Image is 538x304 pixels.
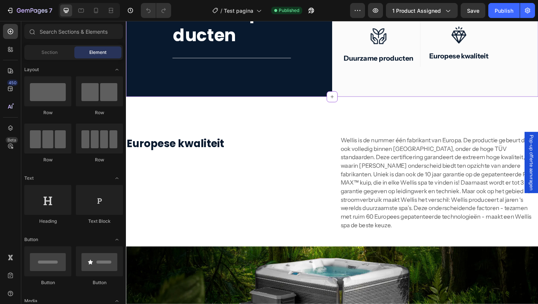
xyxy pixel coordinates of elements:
[41,49,58,56] span: Section
[327,31,398,45] p: Europese kwaliteit
[89,49,106,56] span: Element
[24,156,71,163] div: Row
[24,66,39,73] span: Layout
[141,3,171,18] div: Undo/Redo
[386,3,458,18] button: 1 product assigned
[24,279,71,286] div: Button
[461,3,485,18] button: Save
[224,7,253,15] span: Test pagina
[76,218,123,225] div: Text Block
[49,6,52,15] p: 7
[234,125,448,227] p: Wellis is de nummer één fabrikant van Europa. De productie gebeurt dan ook volledig binnen [GEOGR...
[488,3,520,18] button: Publish
[76,156,123,163] div: Row
[126,21,538,304] iframe: Design area
[236,34,313,47] p: Duurzame producten
[7,80,18,86] div: 450
[76,109,123,116] div: Row
[3,3,56,18] button: 7
[24,218,71,225] div: Heading
[111,64,123,76] span: Toggle open
[24,175,34,182] span: Text
[24,236,38,243] span: Button
[24,24,123,39] input: Search Sections & Elements
[467,7,479,14] span: Save
[392,7,441,15] span: 1 product assigned
[76,279,123,286] div: Button
[495,7,513,15] div: Publish
[220,7,222,15] span: /
[437,124,445,184] span: Pop-up offerte aanvragen
[111,172,123,184] span: Toggle open
[279,7,299,14] span: Published
[6,137,18,143] div: Beta
[111,234,123,246] span: Toggle open
[24,109,71,116] div: Row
